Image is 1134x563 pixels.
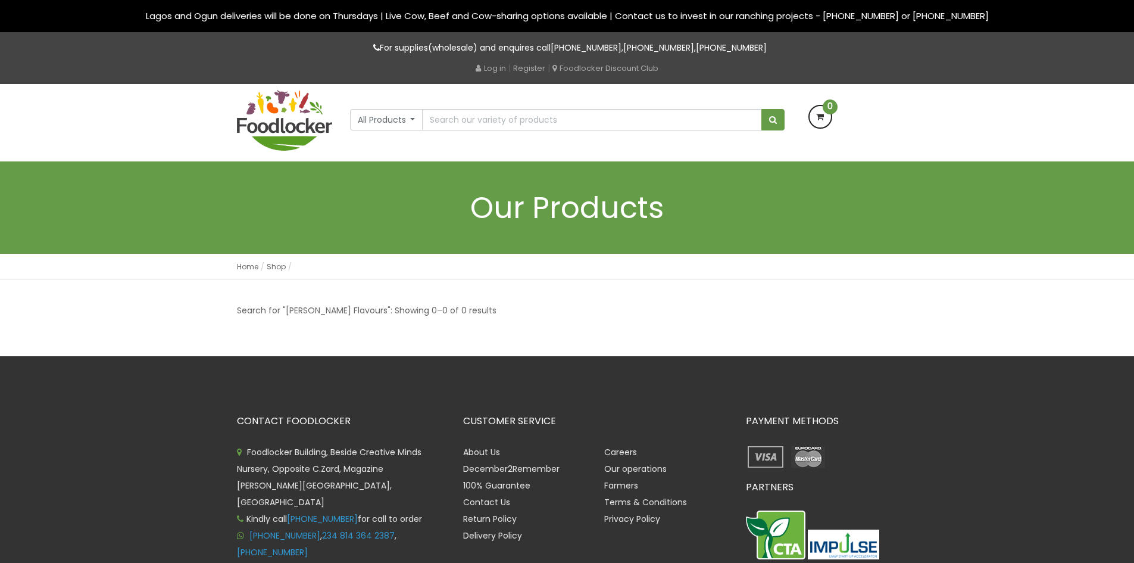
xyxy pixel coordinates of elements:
[552,63,658,74] a: Foodlocker Discount Club
[463,530,522,542] a: Delivery Policy
[287,513,358,525] a: [PHONE_NUMBER]
[548,62,550,74] span: |
[604,496,687,508] a: Terms & Conditions
[508,62,511,74] span: |
[237,41,898,55] p: For supplies(wholesale) and enquires call , ,
[604,480,638,492] a: Farmers
[463,416,728,427] h3: CUSTOMER SERVICE
[237,262,258,272] a: Home
[476,63,506,74] a: Log in
[513,63,545,74] a: Register
[604,513,660,525] a: Privacy Policy
[788,444,828,470] img: payment
[237,416,445,427] h3: CONTACT FOODLOCKER
[696,42,767,54] a: [PHONE_NUMBER]
[746,482,898,493] h3: PARTNERS
[604,463,667,475] a: Our operations
[237,446,421,508] span: Foodlocker Building, Beside Creative Minds Nursery, Opposite C.Zard, Magazine [PERSON_NAME][GEOGR...
[267,262,286,272] a: Shop
[422,109,761,130] input: Search our variety of products
[237,191,898,224] h1: Our Products
[463,463,560,475] a: December2Remember
[746,511,805,559] img: CTA
[146,10,989,22] span: Lagos and Ogun deliveries will be done on Thursdays | Live Cow, Beef and Cow-sharing options avai...
[604,446,637,458] a: Careers
[237,304,496,318] p: Search for "[PERSON_NAME] Flavours": Showing 0–0 of 0 results
[551,42,621,54] a: [PHONE_NUMBER]
[463,480,530,492] a: 100% Guarantee
[463,496,510,508] a: Contact Us
[237,546,308,558] a: [PHONE_NUMBER]
[746,416,898,427] h3: PAYMENT METHODS
[463,513,517,525] a: Return Policy
[237,90,332,151] img: FoodLocker
[463,446,500,458] a: About Us
[350,109,423,130] button: All Products
[746,444,786,470] img: payment
[249,530,320,542] a: [PHONE_NUMBER]
[237,513,422,525] span: Kindly call for call to order
[322,530,395,542] a: 234 814 364 2387
[237,530,396,558] span: , ,
[808,530,879,559] img: Impulse
[623,42,694,54] a: [PHONE_NUMBER]
[823,99,838,114] span: 0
